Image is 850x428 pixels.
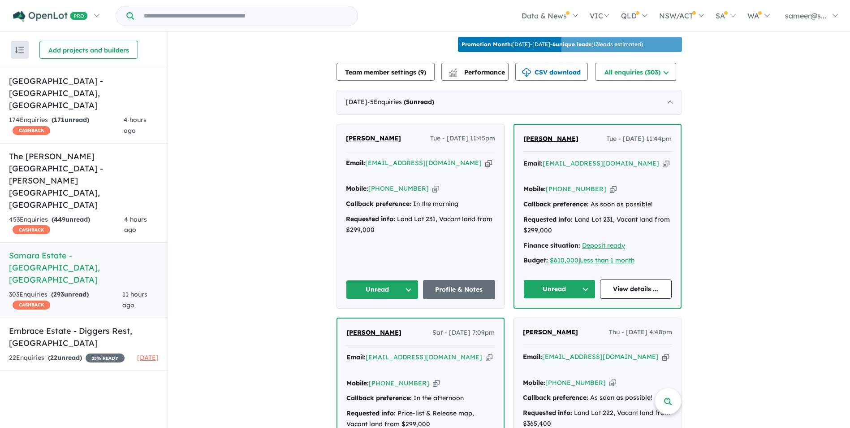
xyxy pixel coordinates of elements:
span: [PERSON_NAME] [523,135,578,143]
h5: Samara Estate - [GEOGRAPHIC_DATA] , [GEOGRAPHIC_DATA] [9,249,159,286]
a: Profile & Notes [423,280,496,299]
strong: Callback preference: [346,394,412,402]
div: Land Lot 231, Vacant land from $299,000 [346,214,495,236]
strong: Finance situation: [523,241,580,249]
a: [EMAIL_ADDRESS][DOMAIN_NAME] [365,159,482,167]
strong: ( unread) [52,116,89,124]
img: bar-chart.svg [449,71,457,77]
span: 293 [53,290,64,298]
div: 174 Enquir ies [9,115,124,136]
div: | [523,255,672,266]
img: Openlot PRO Logo White [13,11,88,22]
span: CASHBACK [13,225,50,234]
strong: Requested info: [523,215,573,223]
strong: Budget: [523,256,548,264]
strong: Email: [346,353,366,361]
h5: The [PERSON_NAME][GEOGRAPHIC_DATA] - [PERSON_NAME][GEOGRAPHIC_DATA] , [GEOGRAPHIC_DATA] [9,150,159,211]
b: Promotion Month: [462,41,512,48]
strong: Email: [523,353,542,361]
strong: ( unread) [48,354,82,362]
span: [PERSON_NAME] [523,328,578,336]
button: Copy [486,353,492,362]
a: [PERSON_NAME] [346,133,401,144]
a: [PERSON_NAME] [523,134,578,144]
input: Try estate name, suburb, builder or developer [136,6,356,26]
span: 4 hours ago [124,215,147,234]
a: [PERSON_NAME] [346,328,401,338]
b: 6 unique leads [552,41,591,48]
a: Less than 1 month [580,256,634,264]
strong: Mobile: [523,379,545,387]
button: Copy [662,352,669,362]
strong: Callback preference: [346,200,411,208]
span: [DATE] [137,354,159,362]
span: 4 hours ago [124,116,147,135]
div: 453 Enquir ies [9,214,124,236]
button: Copy [663,159,669,168]
div: In the afternoon [346,393,495,404]
span: 5 [406,98,410,106]
div: Land Lot 231, Vacant land from $299,000 [523,214,672,236]
span: 11 hours ago [122,290,147,309]
div: 303 Enquir ies [9,289,122,311]
span: Performance [450,68,505,76]
h5: [GEOGRAPHIC_DATA] - [GEOGRAPHIC_DATA] , [GEOGRAPHIC_DATA] [9,75,159,111]
img: download icon [522,68,531,77]
strong: Mobile: [523,185,546,193]
span: sameer@s... [785,11,826,20]
strong: Email: [346,159,365,167]
span: CASHBACK [13,301,50,310]
a: [EMAIL_ADDRESS][DOMAIN_NAME] [366,353,482,361]
strong: ( unread) [51,290,89,298]
span: 25 % READY [86,354,125,362]
strong: Requested info: [346,409,396,417]
span: Tue - [DATE] 11:44pm [606,134,672,144]
a: [EMAIL_ADDRESS][DOMAIN_NAME] [542,353,659,361]
div: [DATE] [337,90,682,115]
button: Copy [610,184,617,194]
a: [PHONE_NUMBER] [545,379,606,387]
span: 22 [50,354,57,362]
a: [PHONE_NUMBER] [368,184,429,192]
div: As soon as possible! [523,393,672,403]
strong: ( unread) [404,98,434,106]
strong: Email: [523,159,543,167]
span: [PERSON_NAME] [346,134,401,142]
a: $610,000 [550,256,578,264]
p: [DATE] - [DATE] - ( 13 leads estimated) [462,40,643,48]
a: [PHONE_NUMBER] [546,185,606,193]
a: View details ... [600,280,672,299]
strong: Mobile: [346,184,368,192]
strong: Callback preference: [523,393,588,402]
span: 9 [420,68,424,76]
strong: ( unread) [52,215,90,223]
div: As soon as possible! [523,199,672,210]
button: CSV download [515,63,588,81]
span: 449 [54,215,65,223]
h5: Embrace Estate - Diggers Rest , [GEOGRAPHIC_DATA] [9,325,159,349]
button: Add projects and builders [39,41,138,59]
span: CASHBACK [13,126,50,135]
div: 22 Enquir ies [9,353,125,363]
button: Unread [346,280,419,299]
div: In the morning [346,199,495,210]
button: All enquiries (303) [595,63,676,81]
img: sort.svg [15,47,24,53]
strong: Requested info: [346,215,395,223]
a: Deposit ready [582,241,625,249]
button: Unread [523,280,595,299]
button: Copy [433,379,440,388]
span: - 5 Enquir ies [367,98,434,106]
span: 171 [54,116,65,124]
strong: Requested info: [523,409,572,417]
button: Copy [609,378,616,388]
button: Performance [441,63,509,81]
span: [PERSON_NAME] [346,328,401,336]
button: Copy [432,184,439,193]
a: [PHONE_NUMBER] [369,379,429,387]
span: Sat - [DATE] 7:09pm [432,328,495,338]
button: Team member settings (9) [337,63,435,81]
